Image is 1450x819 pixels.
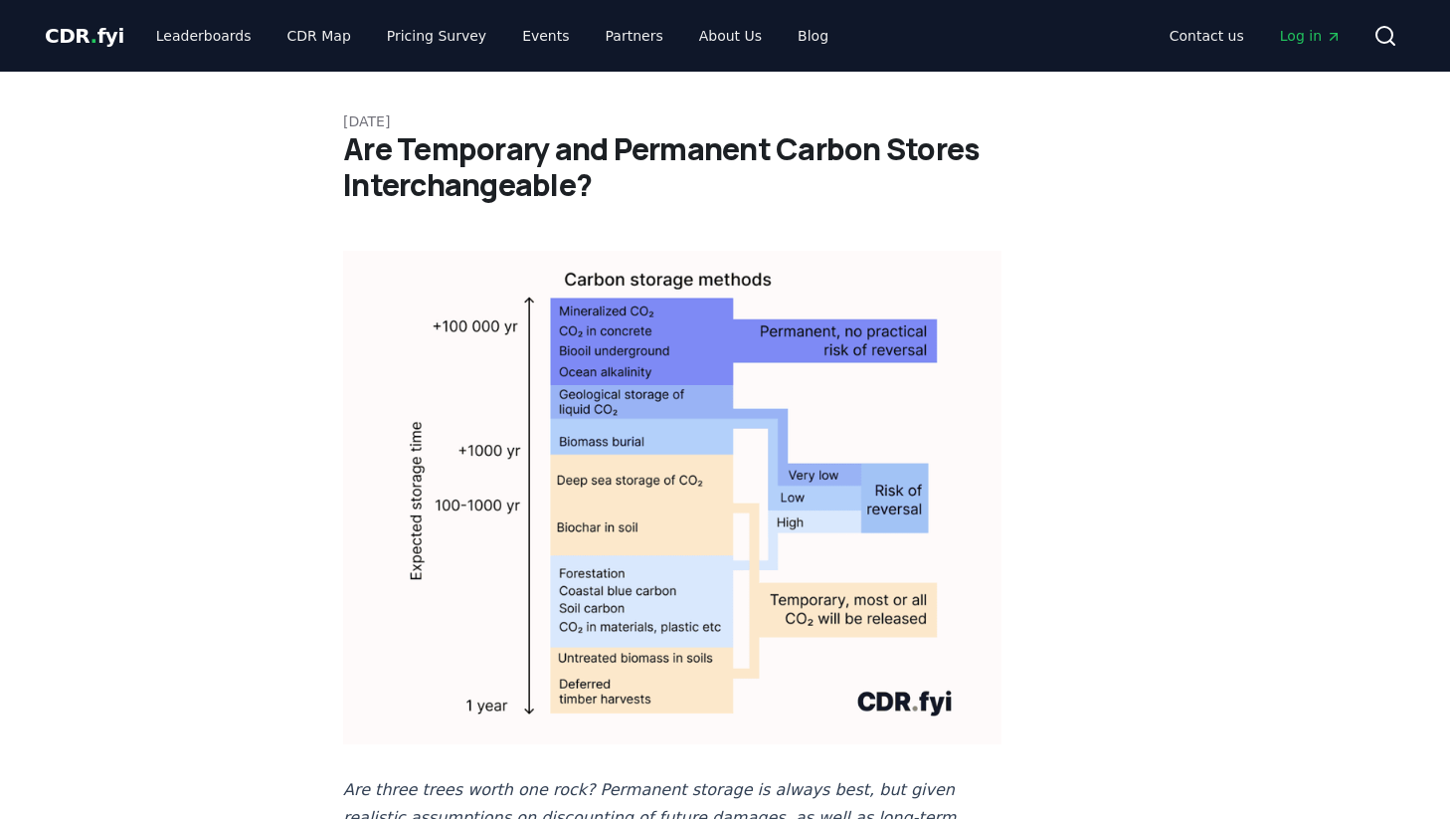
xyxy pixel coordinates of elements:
[1264,18,1358,54] a: Log in
[782,18,844,54] a: Blog
[683,18,778,54] a: About Us
[1280,26,1342,46] span: Log in
[140,18,844,54] nav: Main
[343,251,1001,744] img: blog post image
[343,111,1107,131] p: [DATE]
[506,18,585,54] a: Events
[590,18,679,54] a: Partners
[1154,18,1260,54] a: Contact us
[140,18,268,54] a: Leaderboards
[343,131,1107,203] h1: Are Temporary and Permanent Carbon Stores Interchangeable?
[45,22,124,50] a: CDR.fyi
[371,18,502,54] a: Pricing Survey
[272,18,367,54] a: CDR Map
[45,24,124,48] span: CDR fyi
[91,24,97,48] span: .
[1154,18,1358,54] nav: Main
